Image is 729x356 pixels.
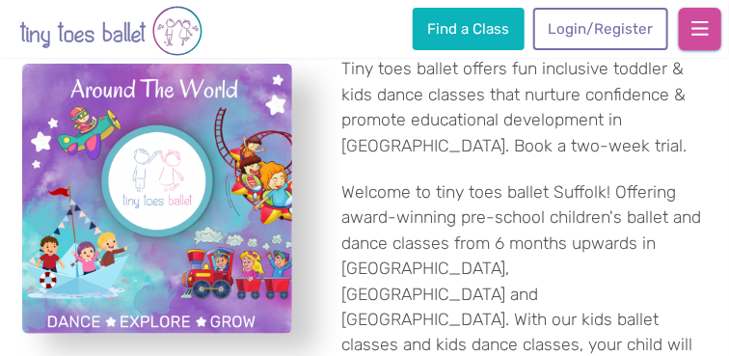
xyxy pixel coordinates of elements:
[22,64,292,334] a: View full-size image
[19,4,202,58] img: tiny toes ballet
[413,8,525,50] a: Find a Class
[342,56,708,158] p: Tiny toes ballet offers fun inclusive toddler & kids dance classes that nurture confidence & prom...
[533,8,668,50] a: Login/Register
